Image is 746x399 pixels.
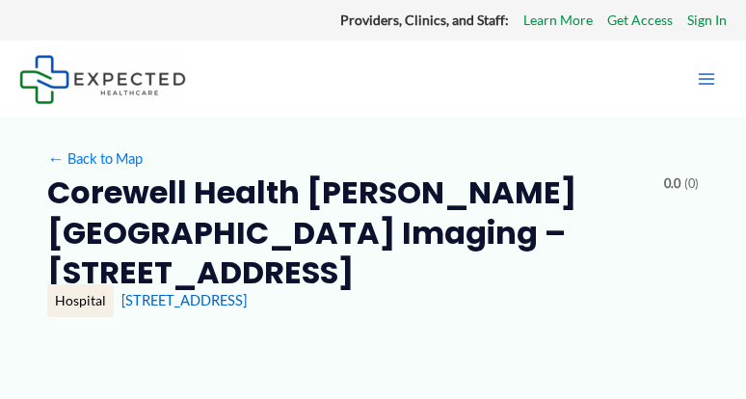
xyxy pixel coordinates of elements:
span: ← [47,150,65,168]
a: Get Access [607,8,673,33]
span: 0.0 [664,173,680,196]
a: [STREET_ADDRESS] [121,292,247,308]
div: Hospital [47,284,114,317]
img: Expected Healthcare Logo - side, dark font, small [19,55,186,104]
button: Main menu toggle [686,59,727,99]
h2: Corewell Health [PERSON_NAME][GEOGRAPHIC_DATA] Imaging – [STREET_ADDRESS] [47,173,649,293]
a: Sign In [687,8,727,33]
strong: Providers, Clinics, and Staff: [340,12,509,28]
a: ←Back to Map [47,146,143,172]
span: (0) [684,173,699,196]
a: Learn More [523,8,593,33]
